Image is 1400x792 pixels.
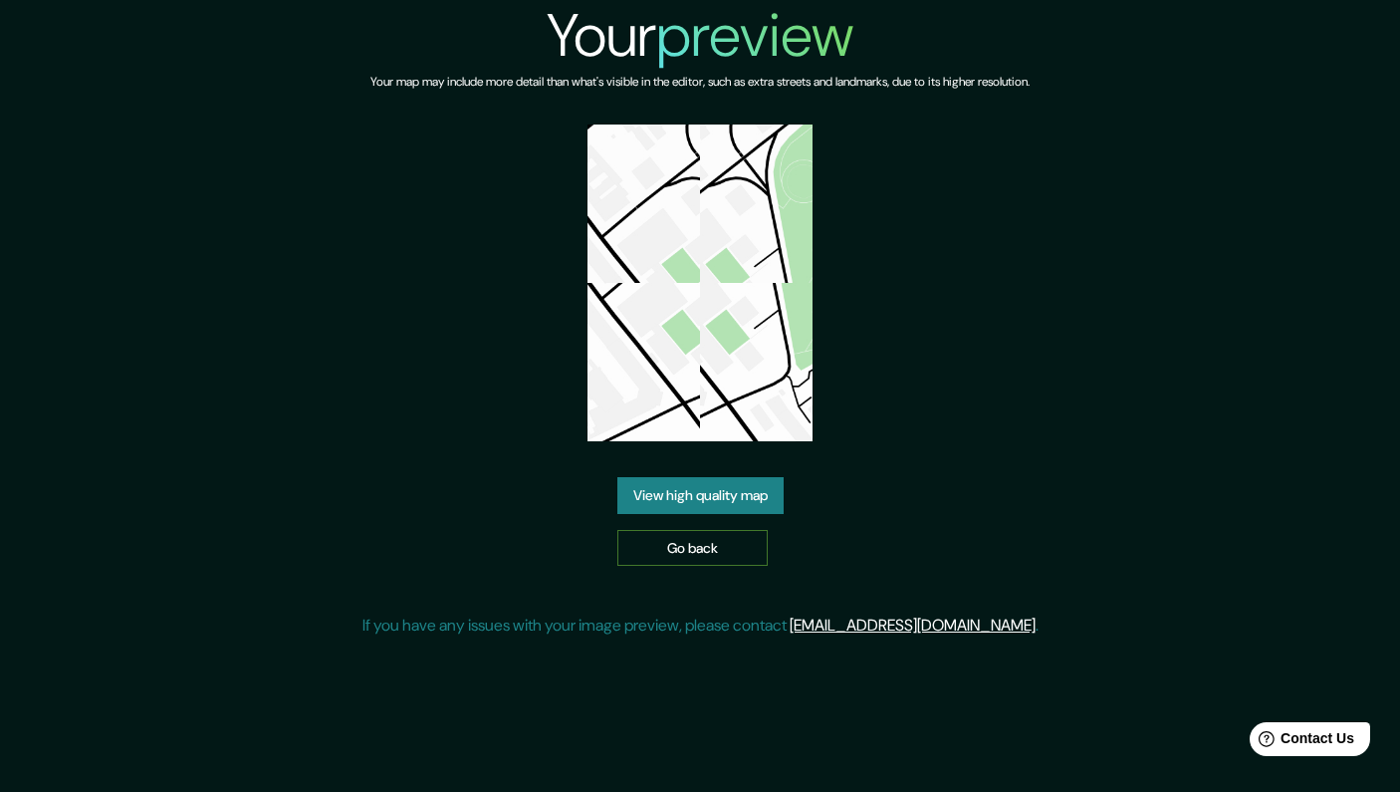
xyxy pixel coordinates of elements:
a: [EMAIL_ADDRESS][DOMAIN_NAME] [790,615,1036,636]
h6: Your map may include more detail than what's visible in the editor, such as extra streets and lan... [370,72,1030,93]
iframe: Help widget launcher [1223,714,1378,770]
a: Go back [617,530,768,567]
img: created-map-preview [587,125,812,441]
a: View high quality map [617,477,784,514]
p: If you have any issues with your image preview, please contact . [362,614,1039,638]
